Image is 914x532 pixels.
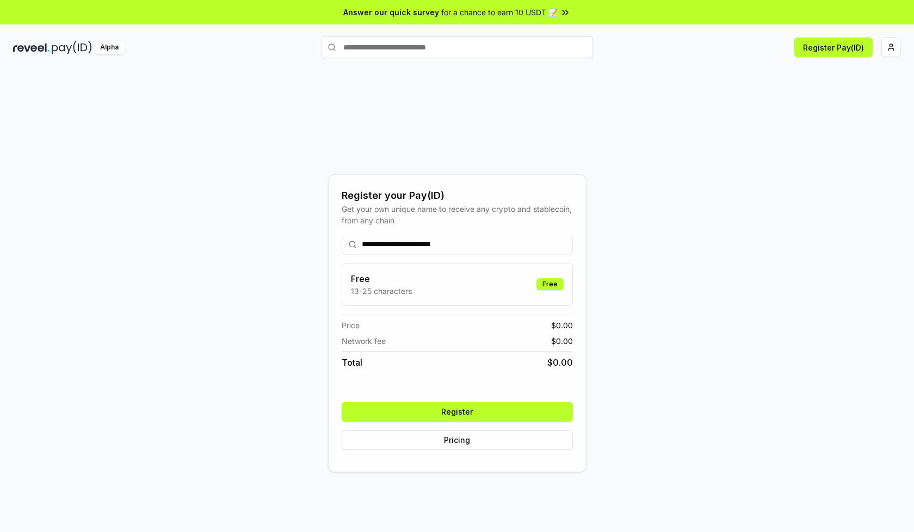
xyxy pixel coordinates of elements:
span: $ 0.00 [551,320,573,331]
div: Free [536,278,564,290]
span: $ 0.00 [551,335,573,347]
div: Get your own unique name to receive any crypto and stablecoin, from any chain [342,203,573,226]
button: Register [342,402,573,422]
div: Alpha [94,41,125,54]
span: Price [342,320,360,331]
button: Pricing [342,430,573,450]
span: Network fee [342,335,386,347]
h3: Free [351,272,412,285]
span: $ 0.00 [547,356,573,369]
img: pay_id [52,41,92,54]
p: 13-25 characters [351,285,412,297]
img: reveel_dark [13,41,50,54]
button: Register Pay(ID) [794,37,873,57]
span: Answer our quick survey [343,7,439,18]
span: Total [342,356,362,369]
span: for a chance to earn 10 USDT 📝 [441,7,558,18]
div: Register your Pay(ID) [342,188,573,203]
